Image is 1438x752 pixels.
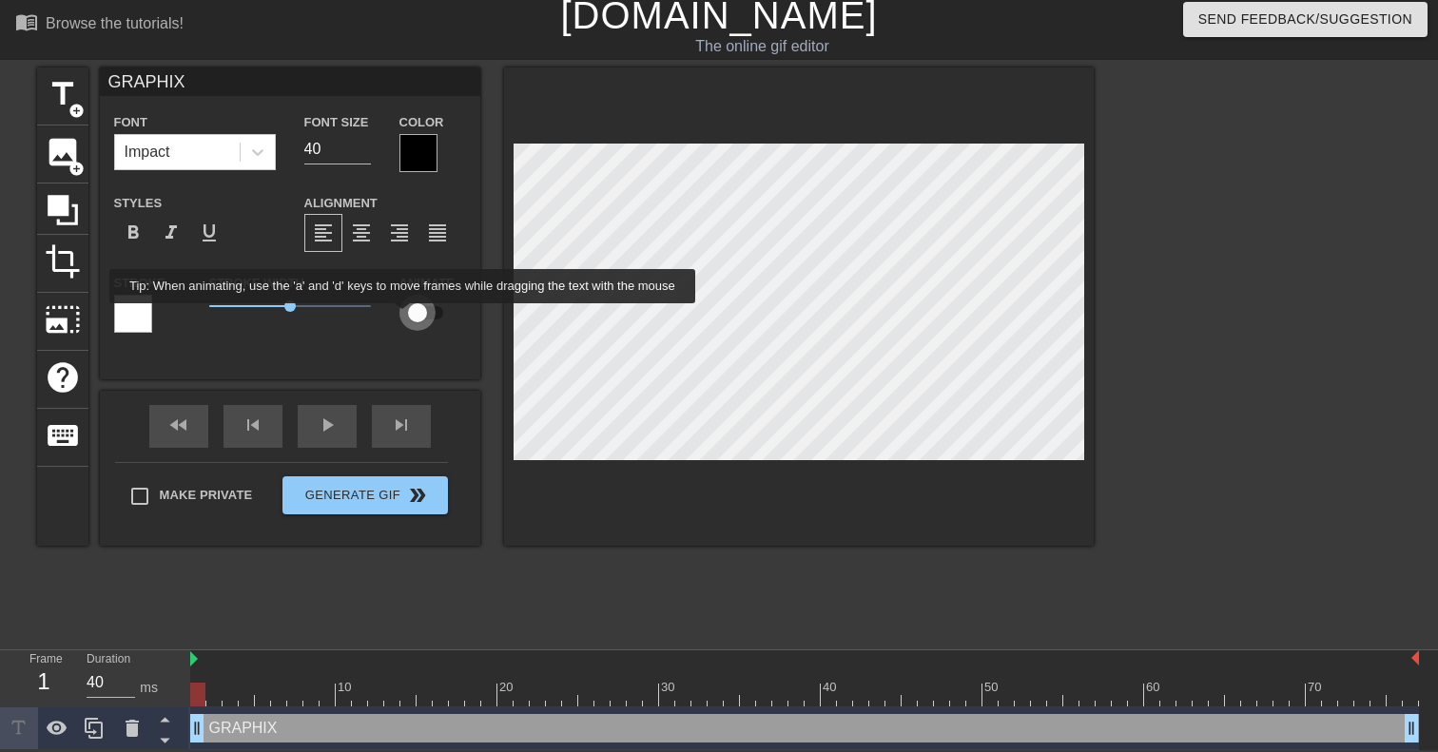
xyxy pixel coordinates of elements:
span: format_italic [160,222,183,244]
label: Color [399,113,444,132]
span: skip_previous [242,414,264,436]
button: Send Feedback/Suggestion [1183,2,1428,37]
button: Generate Gif [282,476,447,514]
div: 40 [823,678,840,697]
span: double_arrow [406,484,429,507]
label: Animate [399,274,455,293]
div: 70 [1308,678,1325,697]
label: Font Size [304,113,369,132]
div: 30 [661,678,678,697]
span: crop [45,243,81,280]
span: format_align_justify [426,222,449,244]
label: Styles [114,194,163,213]
div: Frame [15,650,72,705]
div: 60 [1146,678,1163,697]
span: Generate Gif [290,484,439,507]
span: format_underline [198,222,221,244]
span: skip_next [390,414,413,436]
span: format_align_left [312,222,335,244]
div: 10 [338,678,355,697]
span: format_align_right [388,222,411,244]
label: Stroke [114,274,165,293]
span: format_bold [122,222,145,244]
span: drag_handle [1402,719,1421,738]
img: bound-end.png [1411,650,1419,665]
span: photo_size_select_large [45,301,81,337]
label: Stroke Width [209,274,304,293]
span: fast_rewind [167,414,190,436]
div: 1 [29,665,58,699]
span: add_circle [68,103,85,119]
span: drag_handle [187,719,206,738]
label: Alignment [304,194,378,213]
span: format_align_center [350,222,373,244]
span: Make Private [160,486,253,505]
div: ms [140,678,158,698]
span: play_arrow [316,414,339,436]
div: The online gif editor [489,35,1036,58]
span: image [45,134,81,170]
div: Impact [125,141,170,164]
span: keyboard [45,417,81,453]
span: title [45,76,81,112]
span: Send Feedback/Suggestion [1198,8,1412,31]
span: menu_book [15,10,38,33]
label: Duration [87,654,130,665]
span: add_circle [68,161,85,177]
div: 50 [984,678,1001,697]
div: 20 [499,678,516,697]
div: Browse the tutorials! [46,15,184,31]
span: help [45,359,81,395]
a: Browse the tutorials! [15,10,184,40]
label: Font [114,113,147,132]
